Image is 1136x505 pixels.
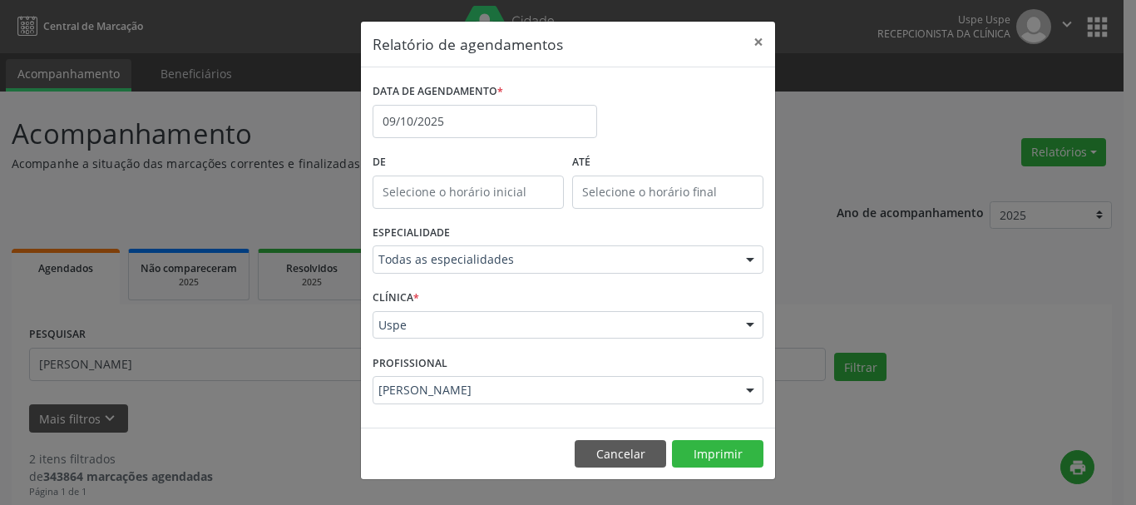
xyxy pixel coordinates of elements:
[373,105,597,138] input: Selecione uma data ou intervalo
[373,33,563,55] h5: Relatório de agendamentos
[572,150,763,176] label: ATÉ
[572,176,763,209] input: Selecione o horário final
[373,350,447,376] label: PROFISSIONAL
[378,382,729,399] span: [PERSON_NAME]
[373,176,564,209] input: Selecione o horário inicial
[742,22,775,62] button: Close
[378,251,729,268] span: Todas as especialidades
[373,150,564,176] label: De
[378,317,729,334] span: Uspe
[373,220,450,246] label: ESPECIALIDADE
[672,440,763,468] button: Imprimir
[575,440,666,468] button: Cancelar
[373,79,503,105] label: DATA DE AGENDAMENTO
[373,285,419,311] label: CLÍNICA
